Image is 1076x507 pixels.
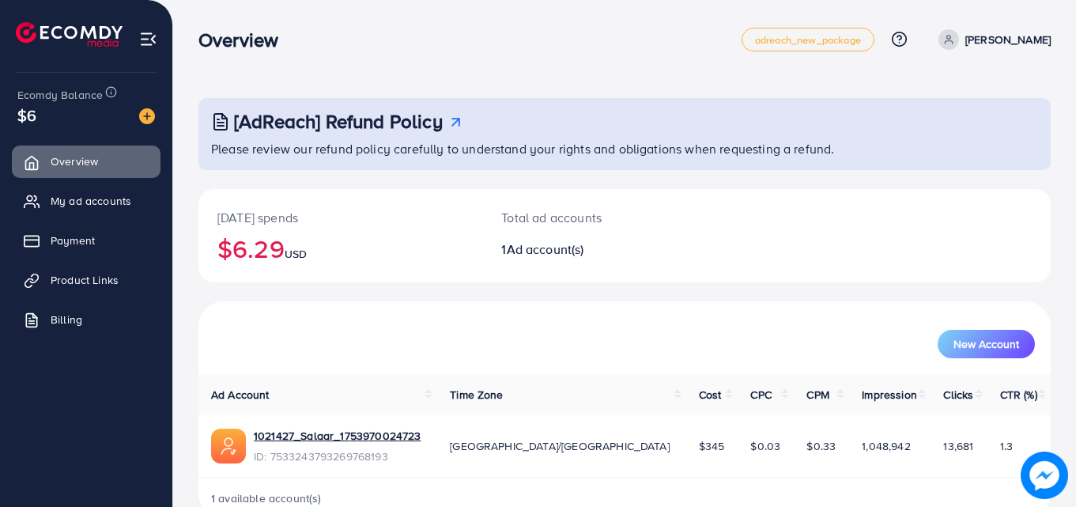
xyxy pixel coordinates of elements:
[139,108,155,124] img: image
[953,339,1019,350] span: New Account
[501,208,677,227] p: Total ad accounts
[211,387,270,403] span: Ad Account
[1021,452,1068,499] img: image
[943,438,973,454] span: 13,681
[217,208,463,227] p: [DATE] spends
[254,448,421,464] span: ID: 7533243793269768193
[254,428,421,444] a: 1021427_Salaar_1753970024723
[742,28,874,51] a: adreach_new_package
[17,87,103,103] span: Ecomdy Balance
[198,28,291,51] h3: Overview
[501,242,677,257] h2: 1
[211,139,1041,158] p: Please review our refund policy carefully to understand your rights and obligations when requesti...
[51,312,82,327] span: Billing
[450,438,670,454] span: [GEOGRAPHIC_DATA]/[GEOGRAPHIC_DATA]
[234,110,443,133] h3: [AdReach] Refund Policy
[12,146,160,177] a: Overview
[965,30,1051,49] p: [PERSON_NAME]
[943,387,973,403] span: Clicks
[51,193,131,209] span: My ad accounts
[139,30,157,48] img: menu
[211,429,246,463] img: ic-ads-acc.e4c84228.svg
[51,272,119,288] span: Product Links
[507,240,584,258] span: Ad account(s)
[699,387,722,403] span: Cost
[755,35,861,45] span: adreach_new_package
[450,387,503,403] span: Time Zone
[16,22,123,47] img: logo
[932,29,1051,50] a: [PERSON_NAME]
[17,104,36,127] span: $6
[51,153,98,169] span: Overview
[217,233,463,263] h2: $6.29
[1000,387,1037,403] span: CTR (%)
[938,330,1035,358] button: New Account
[699,438,725,454] span: $345
[1000,438,1013,454] span: 1.3
[750,387,771,403] span: CPC
[750,438,780,454] span: $0.03
[806,387,829,403] span: CPM
[211,490,322,506] span: 1 available account(s)
[862,438,910,454] span: 1,048,942
[285,246,307,262] span: USD
[12,304,160,335] a: Billing
[862,387,917,403] span: Impression
[12,185,160,217] a: My ad accounts
[806,438,836,454] span: $0.33
[12,264,160,296] a: Product Links
[12,225,160,256] a: Payment
[51,233,95,248] span: Payment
